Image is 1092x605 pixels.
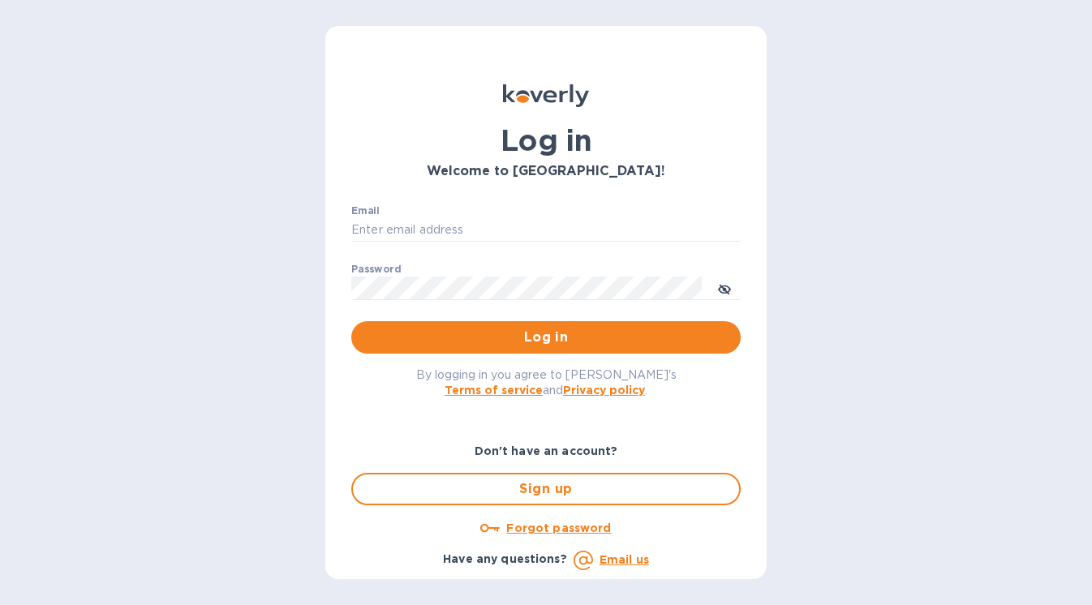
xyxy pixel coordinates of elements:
a: Email us [600,553,649,566]
button: Log in [351,321,741,354]
h3: Welcome to [GEOGRAPHIC_DATA]! [351,164,741,179]
button: toggle password visibility [708,272,741,304]
label: Email [351,206,380,216]
span: Log in [364,328,728,347]
u: Forgot password [506,521,611,534]
a: Terms of service [445,384,543,397]
img: Koverly [503,84,589,107]
span: Sign up [366,479,726,499]
button: Sign up [351,473,741,505]
b: Don't have an account? [475,444,618,457]
a: Privacy policy [563,384,645,397]
b: Have any questions? [443,552,567,565]
h1: Log in [351,123,741,157]
input: Enter email address [351,218,741,242]
span: By logging in you agree to [PERSON_NAME]'s and . [416,368,677,397]
label: Password [351,264,401,274]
